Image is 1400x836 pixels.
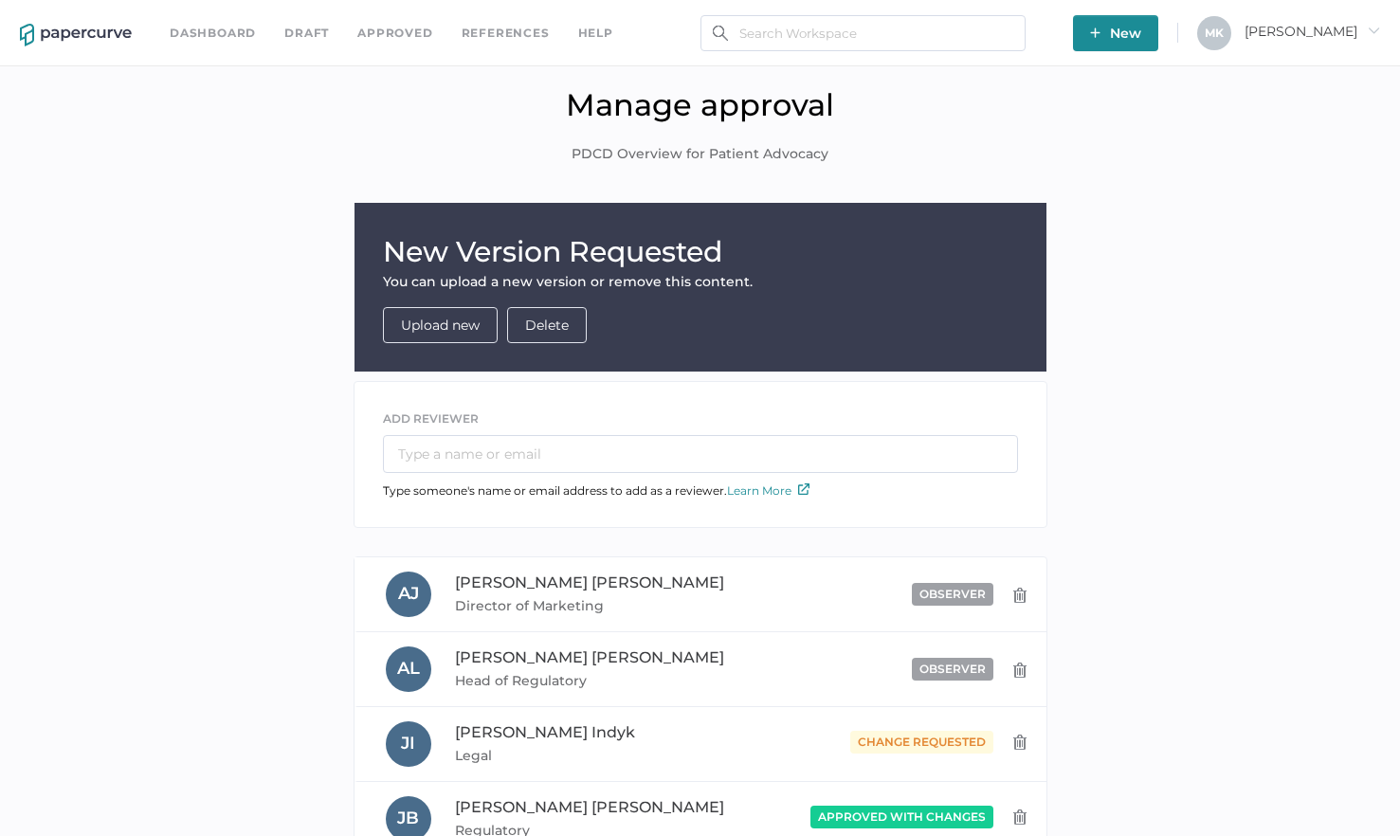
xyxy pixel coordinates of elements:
[383,483,809,498] span: Type someone's name or email address to add as a reviewer.
[455,744,741,767] span: Legal
[398,583,419,604] span: A J
[383,411,479,426] span: ADD REVIEWER
[14,86,1386,123] h1: Manage approval
[919,662,986,676] span: observer
[20,24,132,46] img: papercurve-logo-colour.7244d18c.svg
[462,23,550,44] a: References
[727,483,809,498] a: Learn More
[525,308,569,342] span: Delete
[401,317,480,334] a: Upload new
[1012,735,1027,750] img: delete
[284,23,329,44] a: Draft
[919,587,986,601] span: observer
[1012,663,1027,678] img: delete
[1245,23,1380,40] span: [PERSON_NAME]
[818,809,986,824] span: approved with changes
[455,798,724,816] span: [PERSON_NAME] [PERSON_NAME]
[455,723,635,741] span: [PERSON_NAME] Indyk
[578,23,613,44] div: help
[455,669,741,692] span: Head of Regulatory
[401,733,415,754] span: J I
[798,483,809,495] img: external-link-icon.7ec190a1.svg
[507,307,587,343] button: Delete
[700,15,1026,51] input: Search Workspace
[170,23,256,44] a: Dashboard
[455,648,724,666] span: [PERSON_NAME] [PERSON_NAME]
[383,435,1018,473] input: Type a name or email
[1073,15,1158,51] button: New
[397,808,419,828] span: J B
[1205,26,1224,40] span: M K
[357,23,432,44] a: Approved
[455,594,741,617] span: Director of Marketing
[1090,15,1141,51] span: New
[455,573,724,591] span: [PERSON_NAME] [PERSON_NAME]
[1012,588,1027,603] img: delete
[383,273,1018,290] div: You can upload a new version or remove this content.
[1012,809,1027,825] img: delete
[1090,27,1100,38] img: plus-white.e19ec114.svg
[713,26,728,41] img: search.bf03fe8b.svg
[383,307,498,343] button: Upload new
[572,144,828,165] span: PDCD Overview for Patient Advocacy
[383,231,1018,273] h1: New Version Requested
[1367,24,1380,37] i: arrow_right
[397,658,420,679] span: A L
[858,735,986,749] span: change requested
